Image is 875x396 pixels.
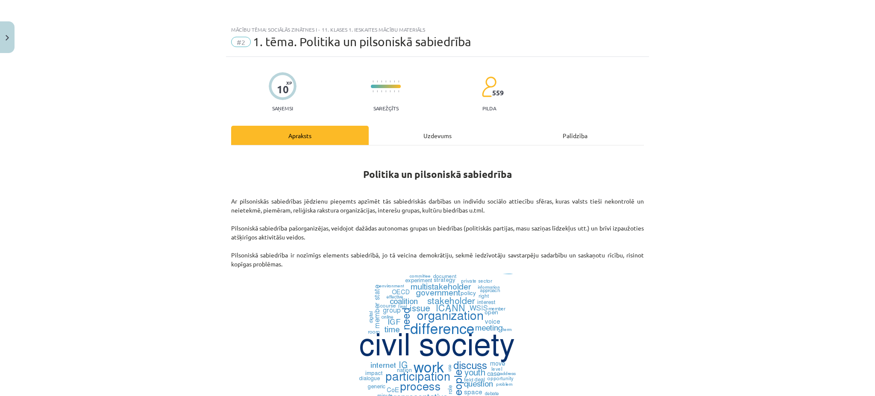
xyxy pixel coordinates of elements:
[369,126,506,145] div: Uzdevums
[381,90,382,92] img: icon-short-line-57e1e144782c952c97e751825c79c345078a6d821885a25fce030b3d8c18986b.svg
[373,90,373,92] img: icon-short-line-57e1e144782c952c97e751825c79c345078a6d821885a25fce030b3d8c18986b.svg
[363,168,512,180] strong: Politika un pilsoniskā sabiedrība
[373,80,373,83] img: icon-short-line-57e1e144782c952c97e751825c79c345078a6d821885a25fce030b3d8c18986b.svg
[377,90,378,92] img: icon-short-line-57e1e144782c952c97e751825c79c345078a6d821885a25fce030b3d8c18986b.svg
[385,80,386,83] img: icon-short-line-57e1e144782c952c97e751825c79c345078a6d821885a25fce030b3d8c18986b.svg
[231,27,644,33] div: Mācību tēma: Sociālās zinātnes i - 11. klases 1. ieskaites mācību materiāls
[286,80,292,85] span: XP
[506,126,644,145] div: Palīdzība
[231,197,644,269] p: Ar pilsoniskās sabiedrības jēdzienu pieņemts apzīmēt tās sabiedriskās darbības un indivīdu sociāl...
[253,35,471,49] span: 1. tēma. Politika un pilsoniskā sabiedrība
[385,90,386,92] img: icon-short-line-57e1e144782c952c97e751825c79c345078a6d821885a25fce030b3d8c18986b.svg
[381,80,382,83] img: icon-short-line-57e1e144782c952c97e751825c79c345078a6d821885a25fce030b3d8c18986b.svg
[398,80,399,83] img: icon-short-line-57e1e144782c952c97e751825c79c345078a6d821885a25fce030b3d8c18986b.svg
[492,89,504,97] span: 559
[398,90,399,92] img: icon-short-line-57e1e144782c952c97e751825c79c345078a6d821885a25fce030b3d8c18986b.svg
[394,80,395,83] img: icon-short-line-57e1e144782c952c97e751825c79c345078a6d821885a25fce030b3d8c18986b.svg
[482,76,496,98] img: students-c634bb4e5e11cddfef0936a35e636f08e4e9abd3cc4e673bd6f9a4125e45ecb1.svg
[6,35,9,41] img: icon-close-lesson-0947bae3869378f0d4975bcd49f059093ad1ed9edebbc8119c70593378902aed.svg
[373,105,399,111] p: Sarežģīts
[377,80,378,83] img: icon-short-line-57e1e144782c952c97e751825c79c345078a6d821885a25fce030b3d8c18986b.svg
[277,83,289,95] div: 10
[482,105,496,111] p: pilda
[269,105,297,111] p: Saņemsi
[231,126,369,145] div: Apraksts
[394,90,395,92] img: icon-short-line-57e1e144782c952c97e751825c79c345078a6d821885a25fce030b3d8c18986b.svg
[231,37,251,47] span: #2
